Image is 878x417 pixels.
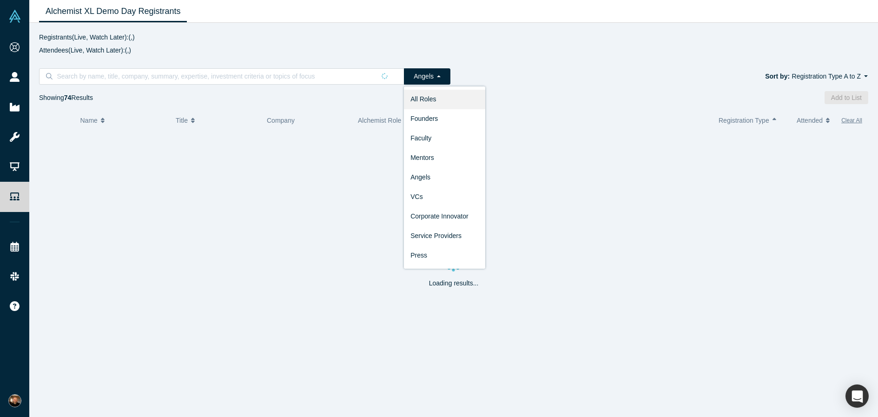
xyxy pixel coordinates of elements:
img: Jeff Cherkassky's Account [8,394,21,407]
button: Clear All [841,111,862,130]
a: Mentors [404,148,485,168]
a: Press [404,246,485,265]
a: Angels [404,168,485,187]
span: Alchemist Role [358,117,401,124]
img: Alchemist Vault Logo [8,10,21,23]
button: Registration Type [719,111,787,130]
p: Loading results... [429,278,479,288]
a: Alchemist XL Demo Day Registrants [39,0,187,22]
span: Attended [797,111,823,130]
a: All Roles [404,90,485,109]
button: Name [80,111,166,130]
strong: Registrants [39,33,72,41]
button: Add to List [825,91,868,104]
span: Company [267,117,295,124]
strong: Attendees [39,46,68,54]
span: Results [64,94,93,101]
span: Registration Type [719,111,769,130]
button: Registration Type A to Z [792,71,868,82]
span: Name [80,111,98,130]
p: (Live, Watch Later): ( , ) [39,46,868,55]
button: Angels [404,68,450,85]
a: Service Providers [404,226,485,246]
a: Faculty [404,129,485,148]
input: Search by name, title, company, summary, expertise, investment criteria or topics of focus [56,70,375,82]
a: Founders [404,109,485,129]
a: VCs [404,187,485,207]
button: Title [176,111,257,130]
strong: 74 [64,94,72,101]
span: Title [176,111,188,130]
p: (Live, Watch Later): ( , ) [39,33,868,42]
div: Showing [39,91,93,104]
button: Attended [797,111,832,130]
strong: Sort by: [765,73,790,80]
a: Corporate Innovator [404,207,485,226]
